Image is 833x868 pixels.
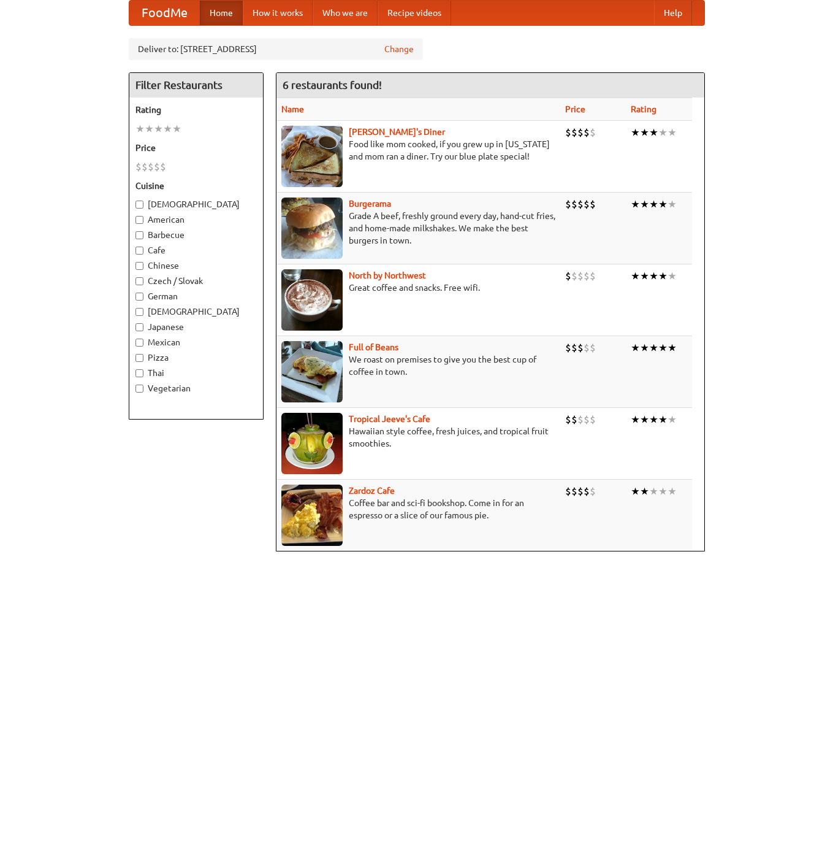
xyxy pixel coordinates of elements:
[129,1,200,25] a: FoodMe
[281,425,555,450] p: Hawaiian style coffee, fresh juices, and tropical fruit smoothies.
[631,341,640,355] li: ★
[135,247,143,255] input: Cafe
[649,269,658,283] li: ★
[129,38,423,60] div: Deliver to: [STREET_ADDRESS]
[565,269,571,283] li: $
[135,305,257,318] label: [DEMOGRAPHIC_DATA]
[668,341,677,355] li: ★
[565,198,571,211] li: $
[565,126,571,139] li: $
[378,1,451,25] a: Recipe videos
[668,269,677,283] li: ★
[590,413,596,426] li: $
[200,1,243,25] a: Home
[631,485,640,498] li: ★
[631,104,656,114] a: Rating
[577,269,584,283] li: $
[658,269,668,283] li: ★
[565,341,571,355] li: $
[135,336,257,348] label: Mexican
[281,282,555,294] p: Great coffee and snacks. Free wifi.
[142,160,148,174] li: $
[135,180,257,192] h5: Cuisine
[668,485,677,498] li: ★
[281,198,343,259] img: burgerama.jpg
[649,198,658,211] li: ★
[135,354,143,362] input: Pizza
[135,244,257,256] label: Cafe
[148,160,154,174] li: $
[590,198,596,211] li: $
[584,341,590,355] li: $
[135,290,257,302] label: German
[658,198,668,211] li: ★
[349,342,398,352] a: Full of Beans
[571,198,577,211] li: $
[281,138,555,163] p: Food like mom cooked, if you grew up in [US_STATE] and mom ran a diner. Try our blue plate special!
[565,104,585,114] a: Price
[584,413,590,426] li: $
[135,385,143,393] input: Vegetarian
[135,339,143,347] input: Mexican
[281,210,555,247] p: Grade A beef, freshly ground every day, hand-cut fries, and home-made milkshakes. We make the bes...
[640,198,649,211] li: ★
[243,1,313,25] a: How it works
[281,413,343,474] img: jeeves.jpg
[135,122,145,136] li: ★
[631,413,640,426] li: ★
[349,199,391,209] b: Burgerama
[658,413,668,426] li: ★
[349,127,445,137] a: [PERSON_NAME]'s Diner
[658,126,668,139] li: ★
[577,485,584,498] li: $
[640,413,649,426] li: ★
[349,414,430,424] a: Tropical Jeeve's Cafe
[135,160,142,174] li: $
[571,485,577,498] li: $
[135,351,257,364] label: Pizza
[658,485,668,498] li: ★
[135,293,143,301] input: German
[283,79,382,91] ng-pluralize: 6 restaurants found!
[640,485,649,498] li: ★
[135,262,143,270] input: Chinese
[577,198,584,211] li: $
[577,341,584,355] li: $
[577,126,584,139] li: $
[649,485,658,498] li: ★
[135,229,257,241] label: Barbecue
[565,485,571,498] li: $
[590,485,596,498] li: $
[135,259,257,272] label: Chinese
[135,277,143,285] input: Czech / Slovak
[631,198,640,211] li: ★
[145,122,154,136] li: ★
[565,413,571,426] li: $
[640,269,649,283] li: ★
[135,323,143,331] input: Japanese
[668,126,677,139] li: ★
[313,1,378,25] a: Who we are
[154,160,160,174] li: $
[584,269,590,283] li: $
[160,160,166,174] li: $
[631,269,640,283] li: ★
[135,321,257,333] label: Japanese
[349,486,395,496] a: Zardoz Cafe
[135,142,257,154] h5: Price
[135,201,143,209] input: [DEMOGRAPHIC_DATA]
[135,308,143,316] input: [DEMOGRAPHIC_DATA]
[349,271,426,280] a: North by Northwest
[571,126,577,139] li: $
[281,126,343,187] img: sallys.jpg
[649,126,658,139] li: ★
[590,269,596,283] li: $
[135,275,257,287] label: Czech / Slovak
[571,413,577,426] li: $
[654,1,692,25] a: Help
[590,126,596,139] li: $
[135,382,257,394] label: Vegetarian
